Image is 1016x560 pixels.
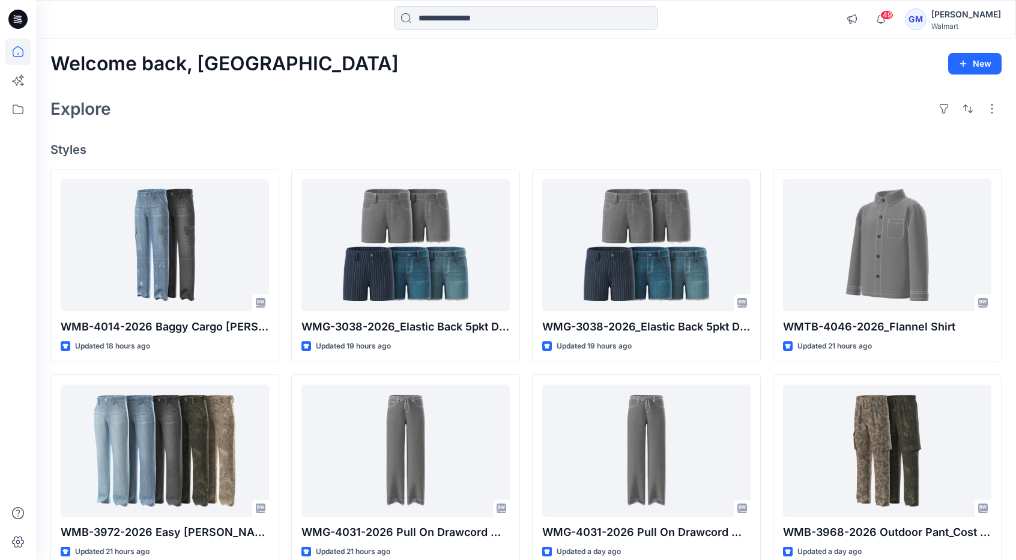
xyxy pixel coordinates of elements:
p: Updated 21 hours ago [75,546,150,558]
p: WMB-4014-2026 Baggy Cargo [PERSON_NAME] [61,318,269,335]
a: WMB-3968-2026 Outdoor Pant_Cost Opt2 [783,385,991,517]
h2: Welcome back, [GEOGRAPHIC_DATA] [50,53,399,75]
h2: Explore [50,99,111,118]
p: WMTB-4046-2026_Flannel Shirt [783,318,991,335]
p: WMB-3972-2026 Easy [PERSON_NAME] Loose Fit [61,524,269,541]
div: Walmart [931,22,1001,31]
p: Updated 19 hours ago [557,340,632,353]
a: WMTB-4046-2026_Flannel Shirt [783,179,991,311]
p: Updated 18 hours ago [75,340,150,353]
a: WMG-4031-2026 Pull On Drawcord Wide Leg_Opt4 [301,385,510,517]
div: [PERSON_NAME] [931,7,1001,22]
a: WMB-3972-2026 Easy Carpenter Loose Fit [61,385,269,517]
a: WMG-3038-2026_Elastic Back 5pkt Denim Shorts 3 Inseam - Cost Opt [301,179,510,311]
p: WMG-3038-2026_Elastic Back 5pkt Denim Shorts 3 Inseam [542,318,751,335]
p: Updated 21 hours ago [797,340,872,353]
p: Updated a day ago [797,546,862,558]
a: WMB-4014-2026 Baggy Cargo Jean [61,179,269,311]
p: Updated 21 hours ago [316,546,390,558]
p: WMG-4031-2026 Pull On Drawcord Wide Leg_Opt4 [301,524,510,541]
p: Updated 19 hours ago [316,340,391,353]
p: Updated a day ago [557,546,621,558]
p: WMG-4031-2026 Pull On Drawcord Wide Leg_Opt3 [542,524,751,541]
p: WMB-3968-2026 Outdoor Pant_Cost Opt2 [783,524,991,541]
div: GM [905,8,927,30]
p: WMG-3038-2026_Elastic Back 5pkt Denim Shorts 3 Inseam - Cost Opt [301,318,510,335]
a: WMG-3038-2026_Elastic Back 5pkt Denim Shorts 3 Inseam [542,179,751,311]
a: WMG-4031-2026 Pull On Drawcord Wide Leg_Opt3 [542,385,751,517]
h4: Styles [50,142,1002,157]
button: New [948,53,1002,75]
span: 49 [880,10,894,20]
